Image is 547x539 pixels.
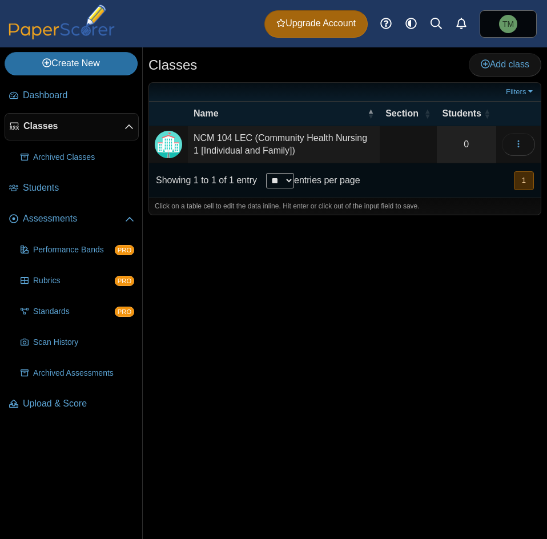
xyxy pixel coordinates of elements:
span: Section [385,107,421,120]
span: Rubrics [33,275,115,287]
div: Click on a table cell to edit the data inline. Hit enter or click out of the input field to save. [149,198,541,215]
a: Scan History [16,329,139,356]
span: Tyrone Philippe Mauricio [502,20,514,28]
span: Performance Bands [33,244,115,256]
a: Alerts [449,11,474,37]
img: Locally created class [155,131,182,158]
span: Section : Activate to sort [424,108,431,119]
span: Students : Activate to sort [484,108,490,119]
nav: pagination [513,171,534,190]
span: Archived Classes [33,152,134,163]
a: Rubrics PRO [16,267,139,295]
span: PRO [115,307,134,317]
a: Assessments [5,206,139,233]
span: Archived Assessments [33,368,134,379]
a: Standards PRO [16,298,139,325]
span: Students [23,182,134,194]
a: Performance Bands PRO [16,236,139,264]
a: Tyrone Philippe Mauricio [480,10,537,38]
a: Dashboard [5,82,139,110]
span: Students [443,107,481,120]
a: Filters [503,86,538,98]
a: Students [5,175,139,202]
a: Add class [469,53,541,76]
span: Scan History [33,337,134,348]
span: Assessments [23,212,125,225]
a: Archived Classes [16,144,139,171]
td: NCM 104 LEC (Community Health Nursing 1 [Individual and Family]) [188,126,380,163]
label: entries per page [294,175,360,185]
span: Tyrone Philippe Mauricio [499,15,517,33]
a: Archived Assessments [16,360,139,387]
button: 1 [514,171,534,190]
a: 0 [437,126,496,163]
span: Upgrade Account [276,17,356,30]
h1: Classes [148,55,197,75]
div: Showing 1 to 1 of 1 entry [149,163,257,198]
a: Create New [5,52,138,75]
img: PaperScorer [5,5,119,39]
span: PRO [115,276,134,286]
span: Name : Activate to invert sorting [367,108,374,119]
a: PaperScorer [5,31,119,41]
span: Name [194,107,365,120]
span: Standards [33,306,115,317]
a: Classes [5,113,139,140]
span: PRO [115,245,134,255]
a: Upgrade Account [264,10,368,38]
a: Upload & Score [5,391,139,418]
span: Upload & Score [23,397,134,410]
span: Dashboard [23,89,134,102]
span: Classes [23,120,124,132]
span: Add class [481,59,529,69]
